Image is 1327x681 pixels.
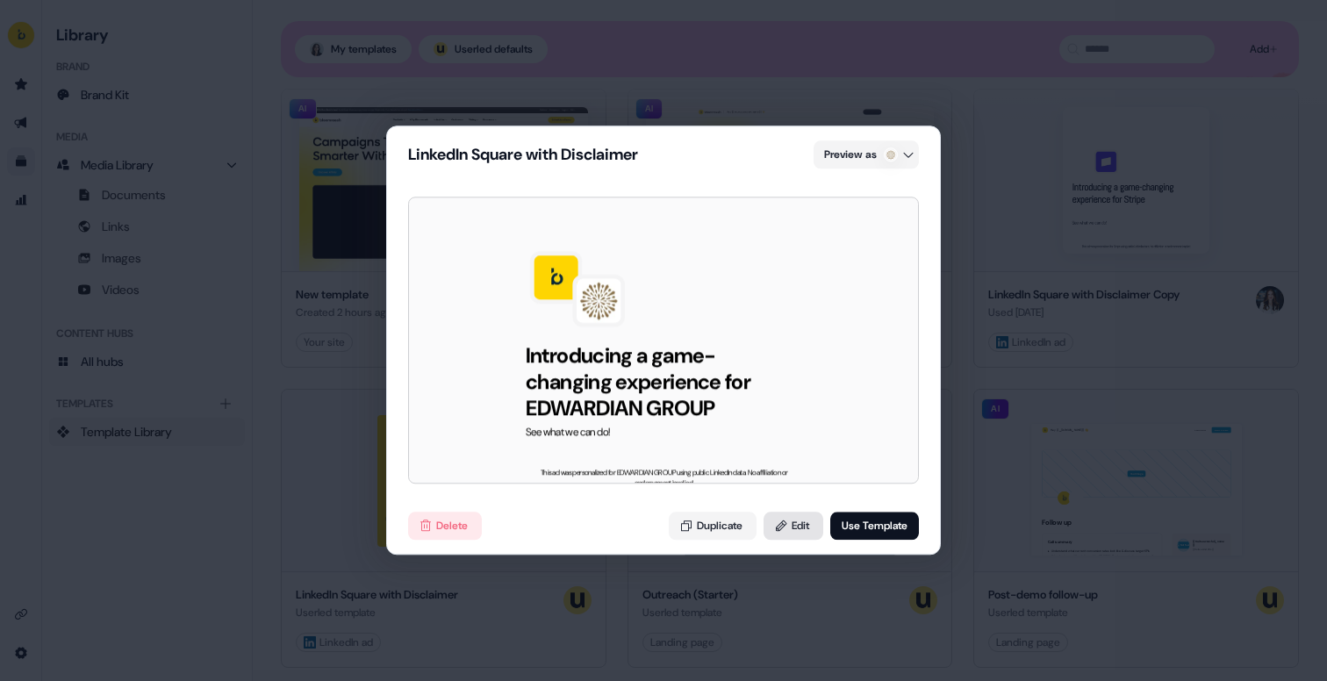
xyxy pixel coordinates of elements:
button: Duplicate [669,513,757,541]
button: Delete [408,513,482,541]
span: Preview as [824,146,877,163]
span: This ad was personalized for EDWARDIAN GROUP using public LinkedIn data. No affiliation or endors... [541,468,788,488]
button: Preview as [814,140,919,168]
button: Use Template [830,513,919,541]
p: See what we can do! [526,419,797,445]
p: Introducing a game-changing experience for EDWARDIAN GROUP [526,342,796,421]
div: LinkedIn Square with Disclaimer [408,144,638,165]
button: Edit [764,513,823,541]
